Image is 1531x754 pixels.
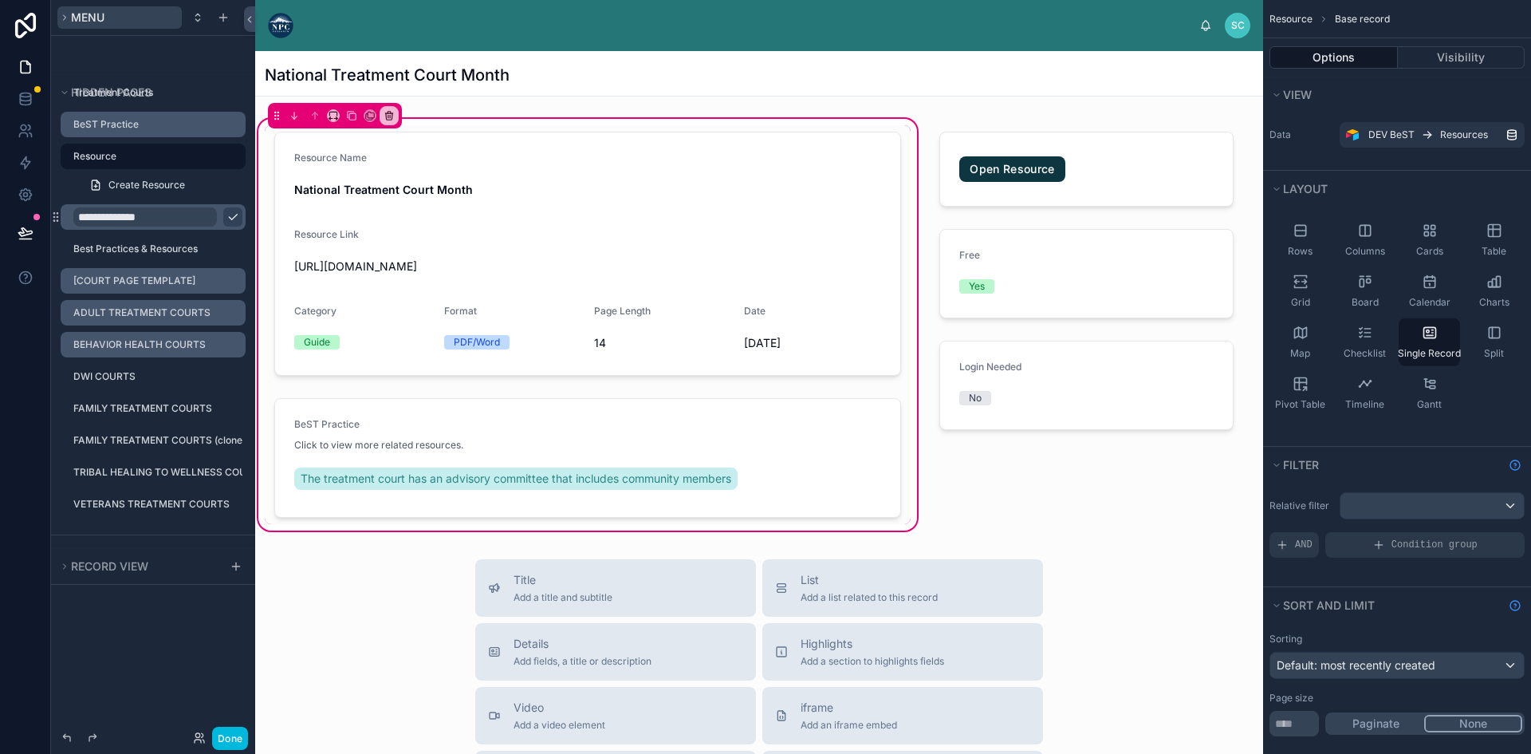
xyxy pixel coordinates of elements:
[1269,84,1515,106] button: View
[57,81,239,104] button: Hidden pages
[212,727,248,750] button: Done
[1269,267,1331,315] button: Grid
[268,13,293,38] img: App logo
[1269,13,1313,26] span: Resource
[1269,633,1302,645] label: Sorting
[1417,398,1442,411] span: Gantt
[57,6,182,29] button: Menu
[1340,122,1525,148] a: DEV BeSTResources
[73,306,236,319] label: ADULT TREATMENT COURTS
[1424,715,1522,732] button: None
[1368,128,1415,141] span: DEV BeST
[1288,245,1313,258] span: Rows
[73,118,236,131] label: BeST Practice
[1352,296,1379,309] span: Board
[1269,318,1331,366] button: Map
[1277,658,1435,672] span: Default: most recently created
[73,274,236,287] label: [COURT PAGE TEMPLATE]
[1269,178,1515,200] button: Layout
[1269,692,1313,705] label: Page size
[1344,347,1386,360] span: Checklist
[1334,267,1395,315] button: Board
[1509,599,1521,612] svg: Show help information
[71,559,148,573] span: Record view
[73,243,236,255] label: Best Practices & Resources
[1283,88,1312,101] span: View
[1334,369,1395,417] button: Timeline
[1283,598,1375,612] span: Sort And Limit
[1391,539,1478,551] span: Condition group
[1463,216,1525,264] button: Table
[1275,398,1325,411] span: Pivot Table
[1479,296,1509,309] span: Charts
[1334,318,1395,366] button: Checklist
[73,86,236,99] label: Treatment Courts
[1291,296,1310,309] span: Grid
[1416,245,1443,258] span: Cards
[1399,369,1460,417] button: Gantt
[1398,347,1461,360] span: Single Record
[1269,216,1331,264] button: Rows
[1345,245,1385,258] span: Columns
[73,402,236,415] label: FAMILY TREATMENT COURTS
[1334,216,1395,264] button: Columns
[306,22,1199,29] div: scrollable content
[1346,128,1359,141] img: Airtable Logo
[1269,499,1333,512] label: Relative filter
[1269,369,1331,417] button: Pivot Table
[1399,267,1460,315] button: Calendar
[1484,347,1504,360] span: Split
[1295,539,1313,551] span: AND
[1269,454,1502,476] button: Filter
[1399,216,1460,264] button: Cards
[73,466,242,479] label: TRIBAL HEALING TO WELLNESS COURTS
[1328,715,1424,732] button: Paginate
[73,370,236,383] label: DWI COURTS
[1269,46,1398,69] button: Options
[73,150,236,163] label: Resource
[1290,347,1310,360] span: Map
[1283,458,1319,472] span: Filter
[71,10,104,24] span: Menu
[73,498,236,511] label: VETERANS TREATMENT COURTS
[73,434,242,447] label: FAMILY TREATMENT COURTS (clone)
[1440,128,1488,141] span: Resources
[1269,594,1502,617] button: Sort And Limit
[265,64,510,86] h1: National Treatment Court Month
[1345,398,1384,411] span: Timeline
[1463,267,1525,315] button: Charts
[73,338,236,351] label: BEHAVIOR HEALTH COURTS
[1463,318,1525,366] button: Split
[1269,128,1333,141] label: Data
[1399,318,1460,366] button: Single Record
[57,555,220,578] button: Record view
[1335,13,1390,26] span: Base record
[1231,19,1245,32] span: SC
[1409,296,1450,309] span: Calendar
[1283,182,1328,195] span: Layout
[1398,46,1525,69] button: Visibility
[1482,245,1506,258] span: Table
[1509,459,1521,472] svg: Show help information
[80,172,246,198] a: Create Resource
[108,179,185,191] span: Create Resource
[1269,652,1525,679] button: Default: most recently created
